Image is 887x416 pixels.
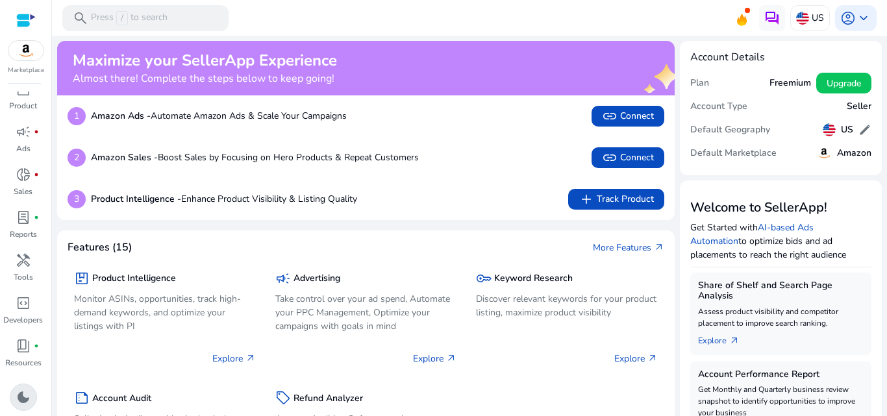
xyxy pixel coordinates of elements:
[592,106,664,127] button: linkConnect
[91,151,158,164] b: Amazon Sales -
[816,145,832,161] img: amazon.svg
[34,343,39,349] span: fiber_manual_record
[592,147,664,168] button: linkConnect
[91,11,168,25] p: Press to search
[16,81,31,97] span: inventory_2
[579,191,654,207] span: Track Product
[294,273,340,284] h5: Advertising
[245,353,256,363] span: arrow_outward
[116,11,128,25] span: /
[856,10,871,26] span: keyboard_arrow_down
[837,148,871,159] h5: Amazon
[593,241,664,254] a: More Featuresarrow_outward
[74,390,90,406] span: summarize
[16,295,31,311] span: code_blocks
[690,200,872,215] h3: Welcome to SellerApp!
[14,186,32,197] p: Sales
[841,125,853,136] h5: US
[34,215,39,220] span: fiber_manual_record
[92,393,151,404] h5: Account Audit
[5,357,42,369] p: Resources
[16,210,31,225] span: lab_profile
[568,189,664,210] button: addTrack Product
[476,271,492,286] span: key
[16,124,31,140] span: campaign
[796,12,809,25] img: us.svg
[698,280,864,302] h5: Share of Shelf and Search Page Analysis
[91,110,151,122] b: Amazon Ads -
[823,123,836,136] img: us.svg
[602,108,654,124] span: Connect
[16,143,31,154] p: Ads
[769,78,811,89] h5: Freemium
[16,252,31,268] span: handyman
[74,271,90,286] span: package
[690,221,814,247] a: AI-based Ads Automation
[68,149,86,167] p: 2
[8,66,44,75] p: Marketplace
[16,338,31,354] span: book_4
[92,273,176,284] h5: Product Intelligence
[9,100,37,112] p: Product
[476,292,658,319] p: Discover relevant keywords for your product listing, maximize product visibility
[16,389,31,405] span: dark_mode
[816,73,871,93] button: Upgrade
[294,393,363,404] h5: Refund Analyzer
[690,148,777,159] h5: Default Marketplace
[413,352,456,365] p: Explore
[698,306,864,329] p: Assess product visibility and competitor placement to improve search ranking.
[690,101,747,112] h5: Account Type
[73,10,88,26] span: search
[275,271,291,286] span: campaign
[14,271,33,283] p: Tools
[275,292,457,333] p: Take control over your ad spend, Automate your PPC Management, Optimize your campaigns with goals...
[73,73,337,85] h4: Almost there! Complete the steps below to keep going!
[446,353,456,363] span: arrow_outward
[614,352,658,365] p: Explore
[812,6,824,29] p: US
[840,10,856,26] span: account_circle
[3,314,43,326] p: Developers
[698,329,750,347] a: Explorearrow_outward
[602,108,618,124] span: link
[690,78,709,89] h5: Plan
[212,352,256,365] p: Explore
[74,292,256,333] p: Monitor ASINs, opportunities, track high-demand keywords, and optimize your listings with PI
[91,193,181,205] b: Product Intelligence -
[68,190,86,208] p: 3
[494,273,573,284] h5: Keyword Research
[602,150,654,165] span: Connect
[690,51,872,64] h4: Account Details
[579,191,594,207] span: add
[602,150,618,165] span: link
[91,109,347,123] p: Automate Amazon Ads & Scale Your Campaigns
[8,41,44,60] img: amazon.svg
[34,129,39,134] span: fiber_manual_record
[827,77,861,90] span: Upgrade
[647,353,658,363] span: arrow_outward
[73,51,337,70] h2: Maximize your SellerApp Experience
[34,172,39,177] span: fiber_manual_record
[690,221,872,262] p: Get Started with to optimize bids and ad placements to reach the right audience
[698,369,864,380] h5: Account Performance Report
[16,167,31,182] span: donut_small
[10,228,37,240] p: Reports
[91,192,357,206] p: Enhance Product Visibility & Listing Quality
[858,123,871,136] span: edit
[68,107,86,125] p: 1
[847,101,871,112] h5: Seller
[91,151,419,164] p: Boost Sales by Focusing on Hero Products & Repeat Customers
[275,390,291,406] span: sell
[68,241,132,254] h4: Features (15)
[654,242,664,252] span: arrow_outward
[729,336,740,346] span: arrow_outward
[690,125,770,136] h5: Default Geography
